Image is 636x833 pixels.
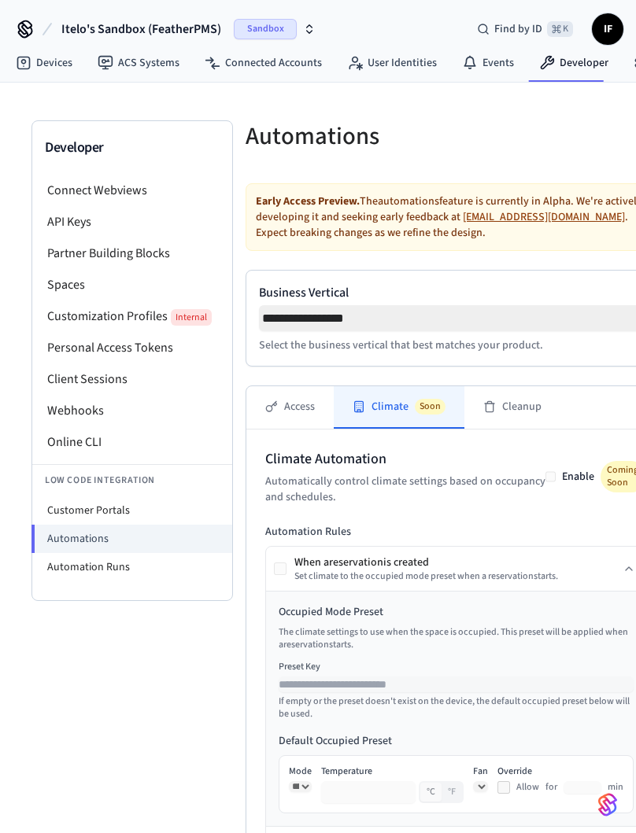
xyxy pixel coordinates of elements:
button: °F [442,783,462,802]
div: Set climate to the occupied mode preset when a reservation starts. [294,570,558,583]
button: ClimateSoon [334,386,464,429]
li: Client Sessions [32,363,232,395]
span: IF [593,15,622,43]
p: Automatically control climate settings based on occupancy and schedules. [265,474,545,505]
li: Personal Access Tokens [32,332,232,363]
button: °C [420,783,442,802]
div: Find by ID⌘ K [464,15,586,43]
a: Connected Accounts [192,49,335,77]
span: for [545,781,557,794]
li: API Keys [32,206,232,238]
li: Connect Webviews [32,175,232,206]
li: Automation Runs [32,553,232,581]
label: Occupied Mode Preset [279,604,634,620]
a: Developer [527,49,621,77]
span: Soon [415,399,446,415]
label: Default Occupied Preset [279,733,634,749]
label: Override [497,765,623,778]
a: Events [449,49,527,77]
span: Internal [171,309,212,326]
span: Sandbox [234,19,297,39]
label: Preset Key [279,661,634,673]
span: Find by ID [494,21,542,37]
a: ACS Systems [85,49,192,77]
li: Customer Portals [32,496,232,525]
strong: Early Access Preview. [256,194,360,209]
button: IF [592,13,623,45]
img: SeamLogoGradient.69752ec5.svg [598,792,617,817]
a: User Identities [335,49,449,77]
li: Partner Building Blocks [32,238,232,269]
p: If empty or the preset doesn't exist on the device, the default occupied preset below will be used. [279,695,634,721]
a: [EMAIL_ADDRESS][DOMAIN_NAME] [463,209,625,225]
span: ⌘ K [547,21,573,37]
a: Devices [3,49,85,77]
p: The climate settings to use when the space is occupied. This preset will be applied when a reserv... [279,626,634,651]
span: Itelo's Sandbox (FeatherPMS) [61,20,221,39]
h5: Automations [246,120,447,153]
li: Low Code Integration [32,464,232,496]
li: Automations [31,525,232,553]
span: Allow [516,781,539,794]
button: Cleanup [464,386,560,429]
li: Customization Profiles [32,300,232,332]
label: Enable [562,469,594,485]
label: Fan [473,765,488,778]
h3: Developer [45,137,220,159]
button: Access [246,386,334,429]
li: Webhooks [32,395,232,426]
li: Online CLI [32,426,232,458]
div: When a reservation is created [294,555,558,570]
li: Spaces [32,269,232,300]
label: Mode [289,765,312,778]
label: Temperature [321,765,464,778]
h2: Climate Automation [265,448,545,470]
span: min [608,781,623,794]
